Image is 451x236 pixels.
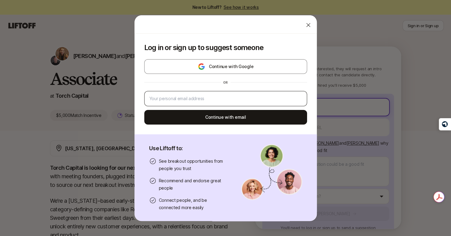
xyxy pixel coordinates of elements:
[159,197,227,211] p: Connect people, and be connected more easily
[149,144,227,153] p: Use Liftoff to:
[198,63,205,70] img: google-logo
[149,95,302,102] input: Your personal email address
[221,80,231,85] div: or
[159,158,227,172] p: See breakout opportunities from people you trust
[144,59,307,74] button: Continue with Google
[159,177,227,192] p: Recommend and endorse great people
[144,43,307,52] p: Log in or sign up to suggest someone
[241,144,302,200] img: signup-banner
[144,110,307,125] button: Continue with email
